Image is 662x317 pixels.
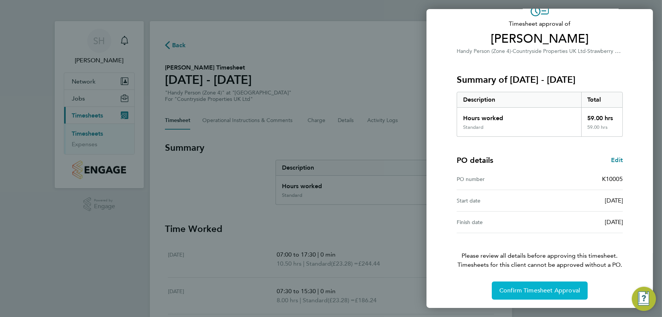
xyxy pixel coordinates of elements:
[511,48,513,54] span: ·
[457,155,493,165] h4: PO details
[457,92,623,137] div: Summary of 25 - 31 Aug 2025
[457,19,623,28] span: Timesheet approval of
[448,233,632,269] p: Please review all details before approving this timesheet.
[457,196,540,205] div: Start date
[540,218,623,227] div: [DATE]
[632,287,656,311] button: Engage Resource Center
[611,156,623,164] span: Edit
[457,218,540,227] div: Finish date
[581,124,623,136] div: 59.00 hrs
[602,175,623,182] span: K10005
[499,287,580,294] span: Confirm Timesheet Approval
[540,196,623,205] div: [DATE]
[457,31,623,46] span: [PERSON_NAME]
[457,175,540,184] div: PO number
[587,47,633,54] span: Strawberry Grange
[457,74,623,86] h3: Summary of [DATE] - [DATE]
[513,48,586,54] span: Countryside Properties UK Ltd
[463,124,483,130] div: Standard
[457,108,581,124] div: Hours worked
[581,108,623,124] div: 59.00 hrs
[611,156,623,165] a: Edit
[581,92,623,107] div: Total
[492,281,588,300] button: Confirm Timesheet Approval
[586,48,587,54] span: ·
[457,48,511,54] span: Handy Person (Zone 4)
[457,92,581,107] div: Description
[448,260,632,269] span: Timesheets for this client cannot be approved without a PO.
